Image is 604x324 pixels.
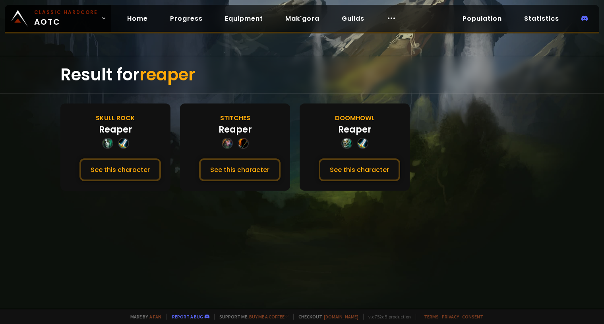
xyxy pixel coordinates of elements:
[199,158,281,181] button: See this character
[121,10,154,27] a: Home
[249,314,288,320] a: Buy me a coffee
[219,10,269,27] a: Equipment
[34,9,98,16] small: Classic Hardcore
[34,9,98,28] span: AOTC
[164,10,209,27] a: Progress
[279,10,326,27] a: Mak'gora
[149,314,161,320] a: a fan
[220,113,250,123] div: Stitches
[335,10,371,27] a: Guilds
[363,314,411,320] span: v. d752d5 - production
[172,314,203,320] a: Report a bug
[338,123,372,136] div: Reaper
[126,314,161,320] span: Made by
[456,10,508,27] a: Population
[319,158,400,181] button: See this character
[96,113,135,123] div: Skull Rock
[139,63,195,86] span: reaper
[60,56,544,94] div: Result for
[214,314,288,320] span: Support me,
[518,10,565,27] a: Statistics
[442,314,459,320] a: Privacy
[79,158,161,181] button: See this character
[324,314,358,320] a: [DOMAIN_NAME]
[462,314,483,320] a: Consent
[424,314,439,320] a: Terms
[293,314,358,320] span: Checkout
[99,123,132,136] div: Reaper
[335,113,375,123] div: Doomhowl
[219,123,252,136] div: Reaper
[5,5,111,32] a: Classic HardcoreAOTC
